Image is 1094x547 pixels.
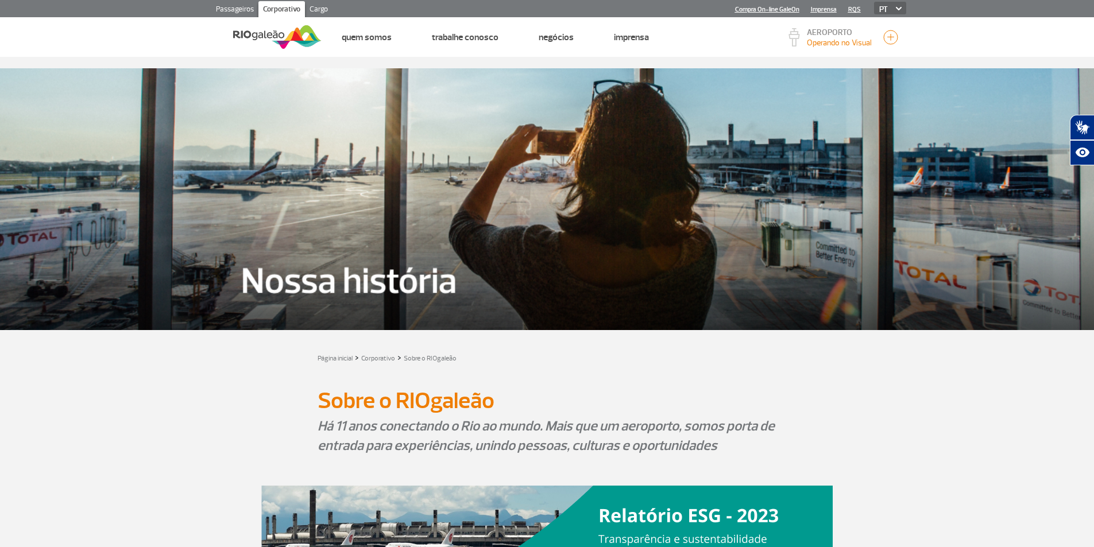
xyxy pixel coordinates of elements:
[318,416,777,455] p: Há 11 anos conectando o Rio ao mundo. Mais que um aeroporto, somos porta de entrada para experiên...
[397,351,401,364] a: >
[735,6,799,13] a: Compra On-line GaleOn
[811,6,837,13] a: Imprensa
[848,6,861,13] a: RQS
[404,354,457,363] a: Sobre o RIOgaleão
[355,351,359,364] a: >
[211,1,258,20] a: Passageiros
[342,32,392,43] a: Quem Somos
[1070,140,1094,165] button: Abrir recursos assistivos.
[361,354,395,363] a: Corporativo
[1070,115,1094,165] div: Plugin de acessibilidade da Hand Talk.
[432,32,498,43] a: Trabalhe Conosco
[807,29,872,37] p: AEROPORTO
[258,1,305,20] a: Corporativo
[539,32,574,43] a: Negócios
[1070,115,1094,140] button: Abrir tradutor de língua de sinais.
[807,37,872,49] p: Visibilidade de 10000m
[305,1,333,20] a: Cargo
[318,354,353,363] a: Página inicial
[318,391,777,410] h1: Sobre o RIOgaleão
[614,32,649,43] a: Imprensa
